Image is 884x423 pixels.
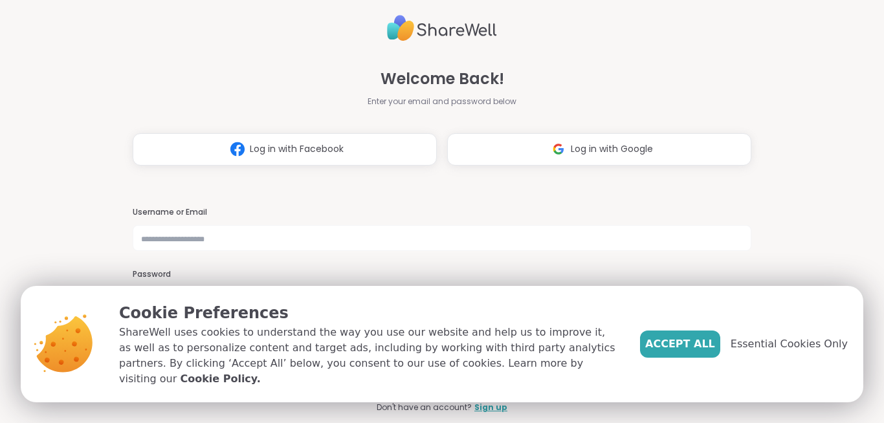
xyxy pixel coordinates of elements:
span: Accept All [645,336,715,352]
h3: Username or Email [133,207,751,218]
span: Welcome Back! [381,67,504,91]
button: Accept All [640,331,720,358]
a: Sign up [474,402,507,413]
a: Cookie Policy. [180,371,260,387]
span: Enter your email and password below [368,96,516,107]
button: Log in with Google [447,133,751,166]
p: Cookie Preferences [119,301,619,325]
img: ShareWell Logomark [546,137,571,161]
button: Log in with Facebook [133,133,437,166]
span: Essential Cookies Only [731,336,848,352]
img: ShareWell Logomark [225,137,250,161]
span: Log in with Google [571,142,653,156]
img: ShareWell Logo [387,10,497,47]
span: Log in with Facebook [250,142,344,156]
h3: Password [133,269,751,280]
p: ShareWell uses cookies to understand the way you use our website and help us to improve it, as we... [119,325,619,387]
span: Don't have an account? [377,402,472,413]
